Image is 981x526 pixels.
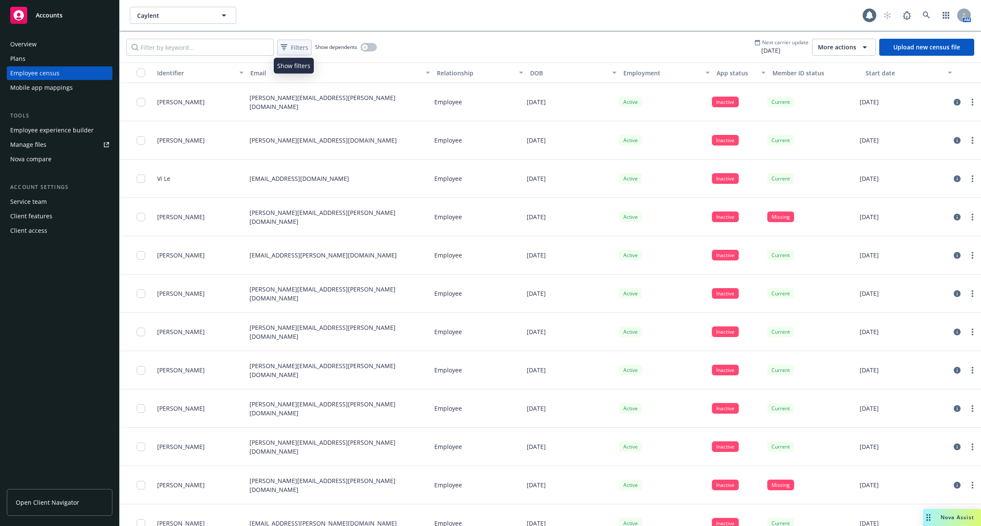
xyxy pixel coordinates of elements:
[967,212,978,222] a: more
[952,212,962,222] a: circleInformation
[137,98,145,106] input: Toggle Row Selected
[277,40,312,55] button: Filters
[157,366,205,374] span: [PERSON_NAME]
[137,11,211,20] span: Caylent
[10,224,47,237] div: Client access
[712,135,739,146] div: Inactive
[434,251,462,260] p: Employee
[623,69,700,77] div: Employment
[157,480,205,489] span: [PERSON_NAME]
[16,498,79,507] span: Open Client Navigator
[10,37,37,51] div: Overview
[712,288,739,299] div: Inactive
[952,289,962,299] a: circleInformation
[879,39,974,56] a: Upload new census file
[527,136,546,145] p: [DATE]
[530,69,607,77] div: DOB
[137,136,145,145] input: Toggle Row Selected
[7,138,112,152] a: Manage files
[527,174,546,183] p: [DATE]
[250,361,427,379] p: [PERSON_NAME][EMAIL_ADDRESS][PERSON_NAME][DOMAIN_NAME]
[967,480,978,490] a: more
[527,366,546,374] p: [DATE]
[137,174,145,183] input: Toggle Row Selected
[7,111,112,120] div: Tools
[434,327,462,336] p: Employee
[952,135,962,146] a: circleInformation
[862,63,955,83] button: Start date
[967,135,978,146] a: more
[619,250,642,260] div: Active
[619,441,642,452] div: Active
[157,212,205,221] span: [PERSON_NAME]
[247,63,433,83] button: Email
[250,476,427,494] p: [PERSON_NAME][EMAIL_ADDRESS][PERSON_NAME][DOMAIN_NAME]
[712,365,739,375] div: Inactive
[315,43,357,51] span: Show dependents
[952,250,962,260] a: circleInformation
[527,212,546,221] p: [DATE]
[527,251,546,260] p: [DATE]
[712,250,739,260] div: Inactive
[527,289,546,298] p: [DATE]
[713,63,769,83] button: App status
[250,174,349,183] p: [EMAIL_ADDRESS][DOMAIN_NAME]
[527,480,546,489] p: [DATE]
[620,63,713,83] button: Employment
[250,400,427,417] p: [PERSON_NAME][EMAIL_ADDRESS][PERSON_NAME][DOMAIN_NAME]
[941,514,974,521] span: Nova Assist
[10,195,47,209] div: Service team
[157,97,205,106] span: [PERSON_NAME]
[137,481,145,489] input: Toggle Row Selected
[767,212,794,222] div: Missing
[712,97,739,107] div: Inactive
[434,404,462,413] p: Employee
[860,327,879,336] p: [DATE]
[10,152,52,166] div: Nova compare
[10,81,73,94] div: Mobile app mappings
[619,288,642,299] div: Active
[433,63,527,83] button: Relationship
[7,52,112,66] a: Plans
[712,403,739,414] div: Inactive
[769,63,862,83] button: Member ID status
[898,7,915,24] a: Report a Bug
[137,443,145,451] input: Toggle Row Selected
[860,212,879,221] p: [DATE]
[772,69,859,77] div: Member ID status
[250,285,427,303] p: [PERSON_NAME][EMAIL_ADDRESS][PERSON_NAME][DOMAIN_NAME]
[10,52,26,66] div: Plans
[527,63,620,83] button: DOB
[767,441,794,452] div: Current
[860,289,879,298] p: [DATE]
[952,442,962,452] a: circleInformation
[818,43,856,51] span: More actions
[918,7,935,24] a: Search
[619,365,642,375] div: Active
[967,97,978,107] a: more
[767,480,794,490] div: Missing
[434,289,462,298] p: Employee
[866,69,943,77] div: Start date
[952,97,962,107] a: circleInformation
[619,97,642,107] div: Active
[126,39,274,56] input: Filter by keyword...
[860,251,879,260] p: [DATE]
[860,136,879,145] p: [DATE]
[923,509,981,526] button: Nova Assist
[952,403,962,414] a: circleInformation
[157,69,234,77] div: Identifier
[157,404,205,413] span: [PERSON_NAME]
[7,152,112,166] a: Nova compare
[291,43,308,52] span: Filters
[434,136,462,145] p: Employee
[952,174,962,184] a: circleInformation
[434,480,462,489] p: Employee
[767,288,794,299] div: Current
[137,69,145,77] input: Select all
[7,183,112,192] div: Account settings
[967,327,978,337] a: more
[754,46,809,55] span: [DATE]
[619,326,642,337] div: Active
[250,323,427,341] p: [PERSON_NAME][EMAIL_ADDRESS][PERSON_NAME][DOMAIN_NAME]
